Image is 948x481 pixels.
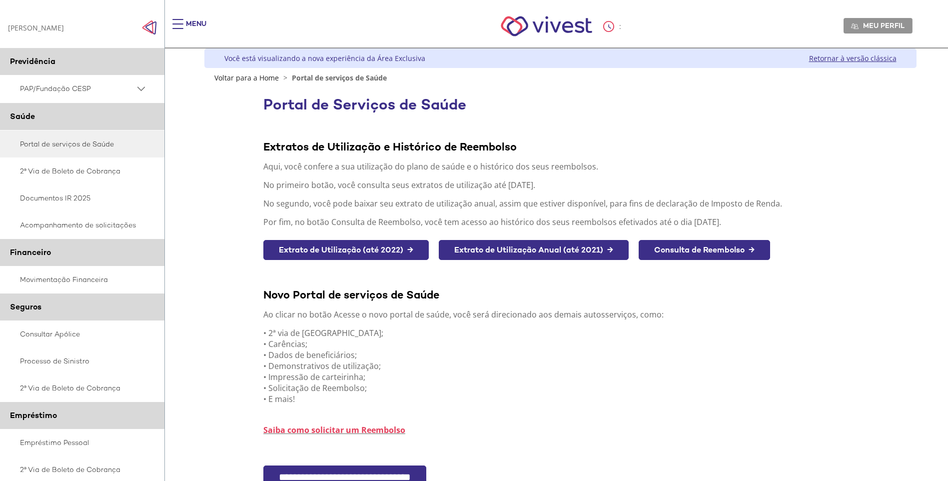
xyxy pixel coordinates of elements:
[603,21,623,32] div: :
[263,198,857,209] p: No segundo, você pode baixar seu extrato de utilização anual, assim que estiver disponível, para ...
[863,21,905,30] span: Meu perfil
[142,20,157,35] img: Fechar menu
[263,161,857,172] p: Aqui, você confere a sua utilização do plano de saúde e o histórico dos seus reembolsos.
[263,287,857,301] div: Novo Portal de serviços de Saúde
[844,18,913,33] a: Meu perfil
[10,56,55,66] span: Previdência
[263,139,857,153] div: Extratos de Utilização e Histórico de Reembolso
[281,73,290,82] span: >
[639,240,770,260] a: Consulta de Reembolso →
[263,424,405,435] a: Saiba como solicitar um Reembolso
[186,19,206,39] div: Menu
[142,20,157,35] span: Click to close side navigation.
[263,91,857,455] section: <span lang="pt-BR" dir="ltr">Visualizador do Conteúdo da Web</span>
[292,73,387,82] span: Portal de serviços de Saúde
[851,22,859,30] img: Meu perfil
[10,301,41,312] span: Seguros
[10,247,51,257] span: Financeiro
[439,240,629,260] a: Extrato de Utilização Anual (até 2021) →
[263,179,857,190] p: No primeiro botão, você consulta seus extratos de utilização até [DATE].
[8,23,64,32] div: [PERSON_NAME]
[10,410,57,420] span: Empréstimo
[263,96,857,113] h1: Portal de Serviços de Saúde
[263,216,857,227] p: Por fim, no botão Consulta de Reembolso, você tem acesso ao histórico dos seus reembolsos efetiva...
[490,5,603,47] img: Vivest
[809,53,897,63] a: Retornar à versão clássica
[214,73,279,82] a: Voltar para a Home
[20,82,135,95] span: PAP/Fundação CESP
[263,327,857,404] p: • 2ª via de [GEOGRAPHIC_DATA]; • Carências; • Dados de beneficiários; • Demonstrativos de utiliza...
[263,240,429,260] a: Extrato de Utilização (até 2022) →
[224,53,425,63] div: Você está visualizando a nova experiência da Área Exclusiva
[10,111,35,121] span: Saúde
[263,309,857,320] p: Ao clicar no botão Acesse o novo portal de saúde, você será direcionado aos demais autosserviços,...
